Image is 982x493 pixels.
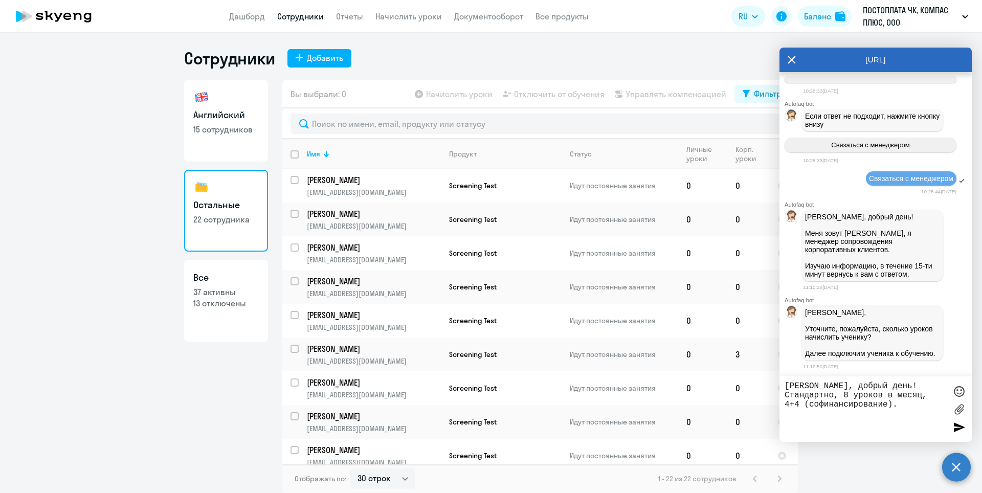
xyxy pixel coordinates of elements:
[307,343,440,354] p: [PERSON_NAME]
[307,377,440,399] a: [PERSON_NAME][EMAIL_ADDRESS][DOMAIN_NAME]
[295,474,346,483] span: Отображать по:
[734,85,790,103] button: Фильтр
[375,11,442,21] a: Начислить уроки
[570,181,678,190] p: Идут постоянные занятия
[678,338,727,371] td: 0
[921,189,956,194] time: 10:28:44[DATE]
[193,198,259,212] h3: Остальные
[307,174,440,197] a: [PERSON_NAME][EMAIL_ADDRESS][DOMAIN_NAME]
[307,390,440,399] p: [EMAIL_ADDRESS][DOMAIN_NAME]
[449,149,477,159] div: Продукт
[570,451,678,460] p: Идут постоянные занятия
[727,236,769,270] td: 0
[570,350,678,359] p: Идут постоянные занятия
[454,11,523,21] a: Документооборот
[835,11,845,21] img: balance
[287,49,351,68] button: Добавить
[678,236,727,270] td: 0
[184,48,275,69] h1: Сотрудники
[449,215,497,224] span: Screening Test
[307,208,440,231] a: [PERSON_NAME][EMAIL_ADDRESS][DOMAIN_NAME]
[307,255,440,264] p: [EMAIL_ADDRESS][DOMAIN_NAME]
[449,350,497,359] span: Screening Test
[291,88,346,100] span: Вы выбрали: 0
[735,145,769,163] div: Корп. уроки
[307,174,440,186] p: [PERSON_NAME]
[754,87,782,100] div: Фильтр
[785,382,946,437] textarea: [PERSON_NAME], добрый день! Стандартно, 8 уроков в месяц, 4+4 (софинансирование).
[449,181,497,190] span: Screening Test
[739,10,748,23] span: RU
[449,316,497,325] span: Screening Test
[869,174,953,183] span: Связаться с менеджером
[193,214,259,225] p: 22 сотрудника
[803,158,838,163] time: 10:28:33[DATE]
[570,384,678,393] p: Идут постоянные занятия
[307,242,440,253] p: [PERSON_NAME]
[678,203,727,236] td: 0
[193,271,259,284] h3: Все
[307,276,440,298] a: [PERSON_NAME][EMAIL_ADDRESS][DOMAIN_NAME]
[193,179,210,195] img: others
[449,282,497,292] span: Screening Test
[805,112,942,128] span: Если ответ не подходит, нажмите кнопку внизу
[727,371,769,405] td: 0
[307,424,440,433] p: [EMAIL_ADDRESS][DOMAIN_NAME]
[449,384,497,393] span: Screening Test
[678,439,727,473] td: 0
[863,4,958,29] p: ПОСТОПЛАТА ЧК, КОМПАС ПЛЮС, ООО
[727,304,769,338] td: 0
[785,138,956,152] button: Связаться с менеджером
[678,169,727,203] td: 0
[307,411,440,422] p: [PERSON_NAME]
[570,316,678,325] p: Идут постоянные занятия
[570,249,678,258] p: Идут постоянные занятия
[727,439,769,473] td: 0
[535,11,589,21] a: Все продукты
[193,298,259,309] p: 13 отключены
[184,260,268,342] a: Все37 активны13 отключены
[658,474,736,483] span: 1 - 22 из 22 сотрудников
[307,289,440,298] p: [EMAIL_ADDRESS][DOMAIN_NAME]
[193,108,259,122] h3: Английский
[570,417,678,427] p: Идут постоянные занятия
[686,145,718,163] div: Личные уроки
[277,11,324,21] a: Сотрудники
[307,149,320,159] div: Имя
[307,411,440,433] a: [PERSON_NAME][EMAIL_ADDRESS][DOMAIN_NAME]
[291,114,790,134] input: Поиск по имени, email, продукту или статусу
[731,6,765,27] button: RU
[307,356,440,366] p: [EMAIL_ADDRESS][DOMAIN_NAME]
[727,169,769,203] td: 0
[307,52,343,64] div: Добавить
[193,89,210,105] img: english
[735,145,760,163] div: Корп. уроки
[184,80,268,162] a: Английский15 сотрудников
[727,270,769,304] td: 0
[805,308,940,357] p: [PERSON_NAME], Уточните, пожалуйста, сколько уроков начислить ученику? Далее подключим ученика к ...
[570,215,678,224] p: Идут постоянные занятия
[193,124,259,135] p: 15 сотрудников
[727,405,769,439] td: 0
[570,149,592,159] div: Статус
[804,10,831,23] div: Баланс
[193,286,259,298] p: 37 активны
[803,88,838,94] time: 10:28:33[DATE]
[831,141,909,149] span: Связаться с менеджером
[307,458,440,467] p: [EMAIL_ADDRESS][DOMAIN_NAME]
[307,444,440,456] p: [PERSON_NAME]
[307,149,440,159] div: Имя
[805,213,940,278] p: [PERSON_NAME], добрый день! Меня зовут [PERSON_NAME], я менеджер сопровождения корпоративных клие...
[785,306,798,321] img: bot avatar
[727,338,769,371] td: 3
[798,6,852,27] a: Балансbalance
[307,276,440,287] p: [PERSON_NAME]
[678,405,727,439] td: 0
[336,11,363,21] a: Отчеты
[307,377,440,388] p: [PERSON_NAME]
[570,282,678,292] p: Идут постоянные занятия
[785,210,798,225] img: bot avatar
[686,145,727,163] div: Личные уроки
[449,249,497,258] span: Screening Test
[307,188,440,197] p: [EMAIL_ADDRESS][DOMAIN_NAME]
